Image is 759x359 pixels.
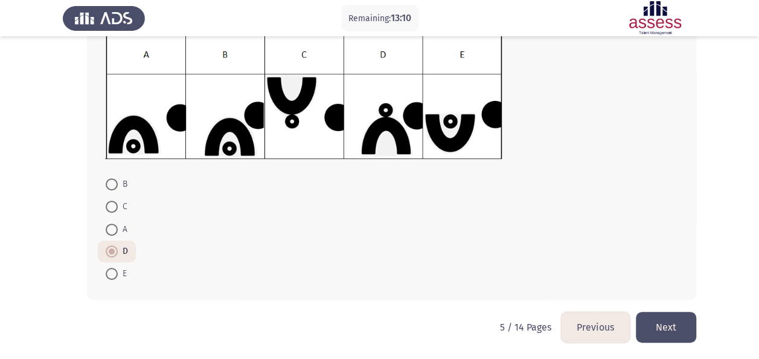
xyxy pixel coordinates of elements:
[614,1,696,35] img: Assessment logo of ASSESS Focus 4 Module Assessment (EN/AR) (Advanced - IB)
[105,33,502,158] img: UkFYYV8wOTJfQi5wbmcxNjkxMzMwMjc4ODgw.png
[118,244,128,259] span: D
[118,267,127,281] span: E
[561,312,630,343] button: load previous page
[636,312,696,343] button: load next page
[118,199,127,214] span: C
[500,322,551,333] p: 5 / 14 Pages
[63,1,145,35] img: Assess Talent Management logo
[118,222,127,237] span: A
[391,12,411,24] span: 13:10
[118,177,127,192] span: B
[348,11,411,26] p: Remaining:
